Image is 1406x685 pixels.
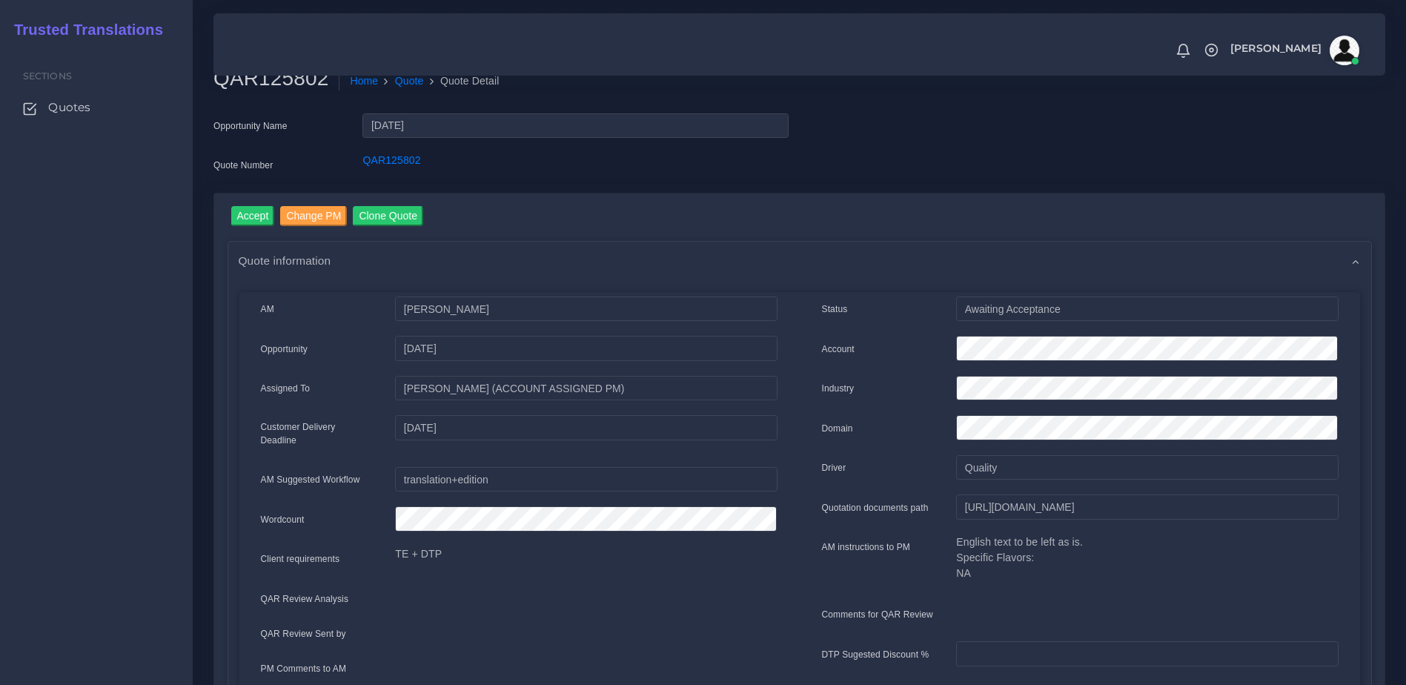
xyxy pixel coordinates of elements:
[261,382,311,395] label: Assigned To
[822,608,933,621] label: Comments for QAR Review
[213,66,339,91] h2: QAR125802
[11,92,182,123] a: Quotes
[822,648,929,661] label: DTP Sugested Discount %
[228,242,1371,279] div: Quote information
[239,252,331,269] span: Quote information
[4,18,163,42] a: Trusted Translations
[1223,36,1364,65] a: [PERSON_NAME]avatar
[280,206,347,226] input: Change PM
[261,662,347,675] label: PM Comments to AM
[353,206,423,226] input: Clone Quote
[956,535,1338,581] p: English text to be left as is. Specific Flavors: NA
[822,382,855,395] label: Industry
[395,376,777,401] input: pm
[822,461,846,474] label: Driver
[822,342,855,356] label: Account
[213,119,288,133] label: Opportunity Name
[261,302,274,316] label: AM
[261,420,374,447] label: Customer Delivery Deadline
[1230,43,1322,53] span: [PERSON_NAME]
[822,302,848,316] label: Status
[261,342,308,356] label: Opportunity
[822,501,929,514] label: Quotation documents path
[261,513,305,526] label: Wordcount
[23,70,72,82] span: Sections
[822,422,853,435] label: Domain
[350,73,378,89] a: Home
[1330,36,1359,65] img: avatar
[822,540,911,554] label: AM instructions to PM
[395,546,777,562] p: TE + DTP
[261,592,349,606] label: QAR Review Analysis
[213,159,273,172] label: Quote Number
[231,206,275,226] input: Accept
[4,21,163,39] h2: Trusted Translations
[424,73,500,89] li: Quote Detail
[48,99,90,116] span: Quotes
[395,73,424,89] a: Quote
[261,473,360,486] label: AM Suggested Workflow
[362,154,420,166] a: QAR125802
[261,627,346,641] label: QAR Review Sent by
[261,552,340,566] label: Client requirements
